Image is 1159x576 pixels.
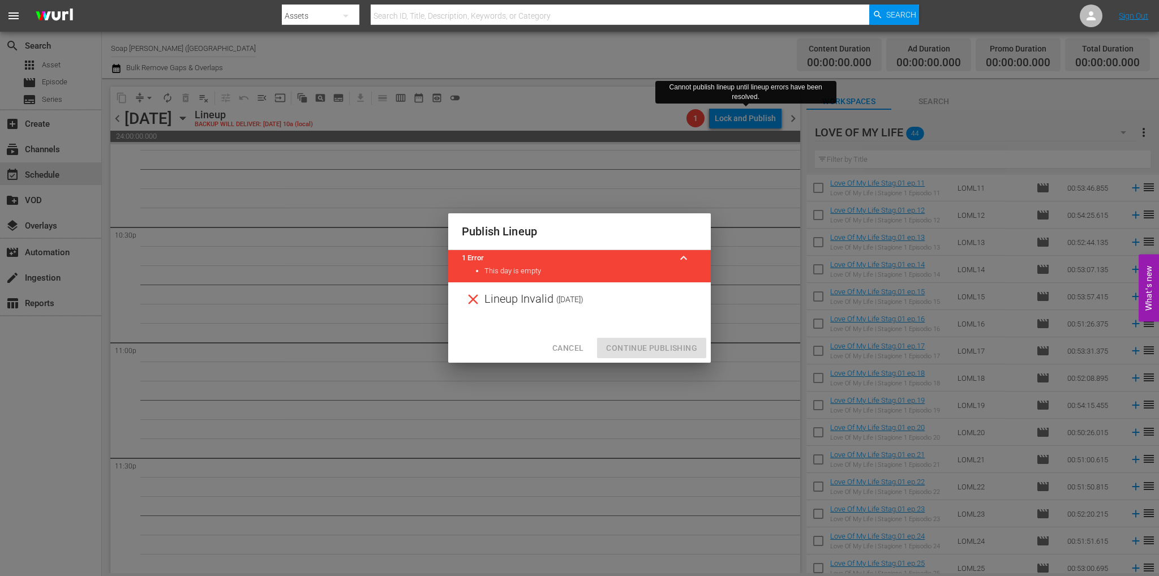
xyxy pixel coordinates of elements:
[27,3,81,29] img: ans4CAIJ8jUAAAAAAAAAAAAAAAAAAAAAAAAgQb4GAAAAAAAAAAAAAAAAAAAAAAAAJMjXAAAAAAAAAAAAAAAAAAAAAAAAgAT5G...
[886,5,916,25] span: Search
[556,291,583,308] span: ( [DATE] )
[7,9,20,23] span: menu
[660,83,832,102] div: Cannot publish lineup until lineup errors have been resolved.
[448,282,711,316] div: Lineup Invalid
[543,338,593,359] button: Cancel
[484,266,697,277] li: This day is empty
[462,222,697,240] h2: Publish Lineup
[552,341,583,355] span: Cancel
[462,253,670,264] title: 1 Error
[670,244,697,272] button: keyboard_arrow_up
[677,251,690,265] span: keyboard_arrow_up
[1139,255,1159,322] button: Open Feedback Widget
[1119,11,1148,20] a: Sign Out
